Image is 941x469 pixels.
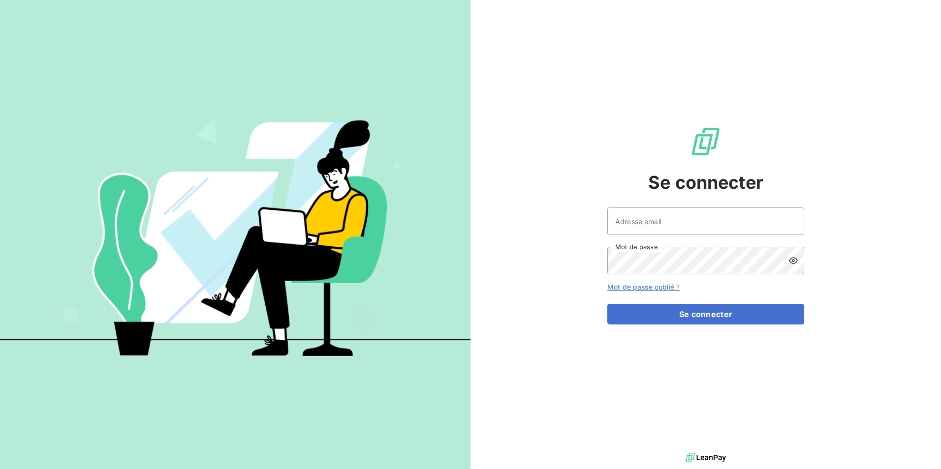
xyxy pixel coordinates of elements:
[607,283,680,291] a: Mot de passe oublié ?
[648,169,763,196] span: Se connecter
[686,450,726,465] img: logo
[607,304,804,324] button: Se connecter
[607,207,804,235] input: placeholder
[690,126,721,157] img: Logo LeanPay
